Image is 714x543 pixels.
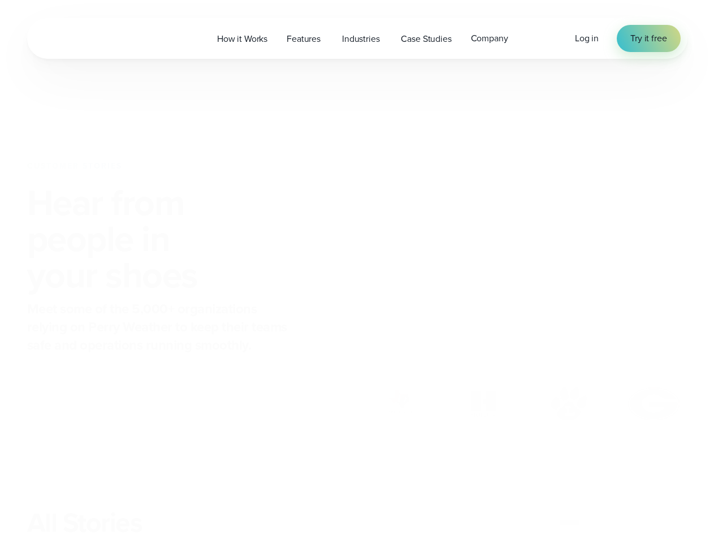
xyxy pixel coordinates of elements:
[342,32,379,46] span: Industries
[575,32,599,45] a: Log in
[391,27,461,50] a: Case Studies
[617,25,680,52] a: Try it free
[471,32,508,45] span: Company
[207,27,277,50] a: How it Works
[217,32,267,46] span: How it Works
[287,32,321,46] span: Features
[401,32,451,46] span: Case Studies
[630,32,667,45] span: Try it free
